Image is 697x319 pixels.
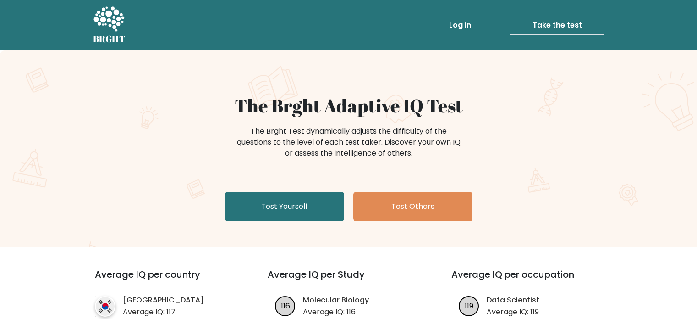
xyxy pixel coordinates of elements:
img: country [95,296,115,317]
h3: Average IQ per country [95,269,235,291]
p: Average IQ: 119 [487,307,539,318]
a: BRGHT [93,4,126,47]
a: Data Scientist [487,295,539,306]
text: 119 [465,300,473,311]
a: Log in [445,16,475,34]
a: Test Yourself [225,192,344,221]
text: 116 [281,300,290,311]
h5: BRGHT [93,34,126,45]
a: Molecular Biology [303,295,369,306]
h3: Average IQ per occupation [451,269,613,291]
h3: Average IQ per Study [268,269,429,291]
p: Average IQ: 116 [303,307,369,318]
a: Take the test [510,16,604,35]
h1: The Brght Adaptive IQ Test [125,95,572,117]
a: [GEOGRAPHIC_DATA] [123,295,204,306]
p: Average IQ: 117 [123,307,204,318]
div: The Brght Test dynamically adjusts the difficulty of the questions to the level of each test take... [234,126,463,159]
a: Test Others [353,192,472,221]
